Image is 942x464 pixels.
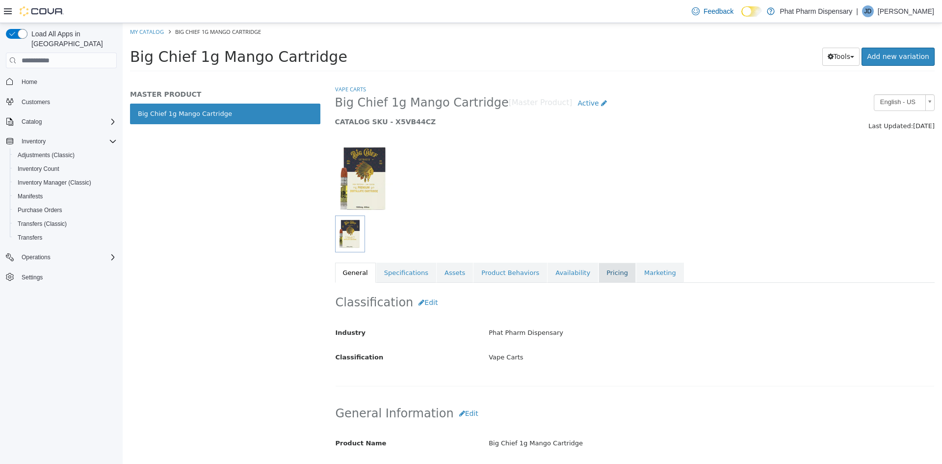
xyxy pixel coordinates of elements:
[20,6,64,16] img: Cova
[878,5,934,17] p: [PERSON_NAME]
[10,203,121,217] button: Purchase Orders
[700,25,737,43] button: Tools
[2,135,121,148] button: Inventory
[213,382,812,400] h2: General Information
[856,5,858,17] p: |
[14,177,117,189] span: Inventory Manager (Classic)
[18,116,117,128] span: Catalog
[862,5,874,17] div: Jordan Dill
[22,137,46,145] span: Inventory
[213,330,261,338] span: Classification
[14,232,46,244] a: Transfers
[212,119,270,192] img: 150
[18,96,54,108] a: Customers
[7,5,41,12] a: My Catalog
[22,118,42,126] span: Catalog
[10,162,121,176] button: Inventory Count
[27,29,117,49] span: Load All Apps in [GEOGRAPHIC_DATA]
[864,5,872,17] span: JD
[212,72,386,87] span: Big Chief 1g Mango Cartridge
[14,218,71,230] a: Transfers (Classic)
[213,416,264,424] span: Product Name
[212,62,243,70] a: Vape Carts
[254,240,314,260] a: Specifications
[14,232,117,244] span: Transfers
[14,204,66,216] a: Purchase Orders
[213,271,812,289] h2: Classification
[18,75,117,87] span: Home
[10,217,121,231] button: Transfers (Classic)
[2,74,121,88] button: Home
[18,251,117,263] span: Operations
[314,240,350,260] a: Assets
[18,234,42,242] span: Transfers
[7,25,225,42] span: Big Chief 1g Mango Cartridge
[10,148,121,162] button: Adjustments (Classic)
[18,116,46,128] button: Catalog
[359,437,819,454] div: < empty >
[7,67,198,76] h5: MASTER PRODUCT
[752,72,799,87] span: English - US
[14,149,117,161] span: Adjustments (Classic)
[14,149,78,161] a: Adjustments (Classic)
[18,192,43,200] span: Manifests
[449,71,490,89] a: Active
[386,76,450,84] small: [Master Product]
[351,240,424,260] a: Product Behaviors
[2,95,121,109] button: Customers
[14,191,47,202] a: Manifests
[739,25,812,43] a: Add new variation
[425,240,475,260] a: Availability
[455,76,476,84] span: Active
[14,218,117,230] span: Transfers (Classic)
[14,191,117,202] span: Manifests
[359,326,819,343] div: Vape Carts
[22,98,50,106] span: Customers
[14,177,95,189] a: Inventory Manager (Classic)
[18,136,50,147] button: Inventory
[476,240,513,260] a: Pricing
[212,94,658,103] h5: CATALOG SKU - X5VB44CZ
[18,272,47,283] a: Settings
[18,151,75,159] span: Adjustments (Classic)
[213,306,243,313] span: Industry
[14,163,63,175] a: Inventory Count
[359,412,819,429] div: Big Chief 1g Mango Cartridge
[14,163,117,175] span: Inventory Count
[751,71,812,88] a: English - US
[790,99,812,107] span: [DATE]
[514,240,561,260] a: Marketing
[10,190,121,203] button: Manifests
[52,5,138,12] span: Big Chief 1g Mango Cartridge
[7,81,198,101] a: Big Chief 1g Mango Cartridge
[22,78,37,86] span: Home
[10,176,121,190] button: Inventory Manager (Classic)
[18,271,117,283] span: Settings
[780,5,852,17] p: Phat Pharm Dispensary
[746,99,790,107] span: Last Updated:
[18,220,67,228] span: Transfers (Classic)
[14,204,117,216] span: Purchase Orders
[18,179,91,187] span: Inventory Manager (Classic)
[359,301,819,319] div: Phat Pharm Dispensary
[18,76,41,88] a: Home
[290,271,320,289] button: Edit
[22,273,43,281] span: Settings
[18,206,62,214] span: Purchase Orders
[22,253,51,261] span: Operations
[6,70,117,310] nav: Complex example
[18,165,59,173] span: Inventory Count
[704,6,733,16] span: Feedback
[10,231,121,245] button: Transfers
[18,96,117,108] span: Customers
[2,115,121,129] button: Catalog
[2,250,121,264] button: Operations
[18,251,54,263] button: Operations
[18,136,117,147] span: Inventory
[331,382,361,400] button: Edit
[741,6,762,17] input: Dark Mode
[212,240,253,260] a: General
[688,1,737,21] a: Feedback
[2,270,121,284] button: Settings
